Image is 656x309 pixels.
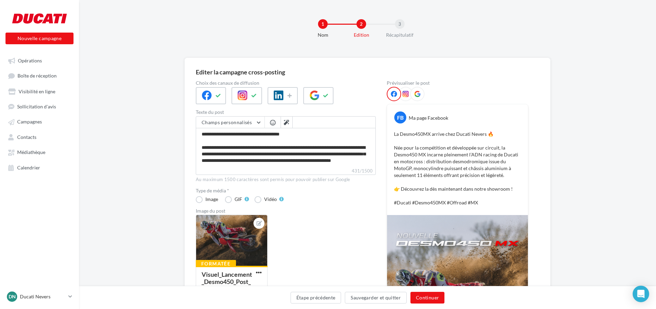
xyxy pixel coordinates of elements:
[17,104,56,109] span: Sollicitation d'avis
[339,32,383,38] div: Edition
[235,197,242,202] div: GIF
[4,85,75,97] a: Visibilité en ligne
[4,115,75,128] a: Campagnes
[318,19,328,29] div: 1
[196,81,376,85] label: Choix des canaux de diffusion
[18,58,42,63] span: Opérations
[196,69,285,75] div: Editer la campagne cross-posting
[17,134,36,140] span: Contacts
[17,119,42,125] span: Campagnes
[4,69,75,82] a: Boîte de réception
[9,293,16,300] span: DN
[205,197,218,202] div: Image
[202,119,252,125] span: Champs personnalisés
[633,286,649,302] div: Open Intercom Messenger
[387,81,528,85] div: Prévisualiser le post
[264,197,277,202] div: Vidéo
[4,146,75,158] a: Médiathèque
[196,188,376,193] label: Type de média *
[409,115,448,121] div: Ma page Facebook
[291,292,341,304] button: Étape précédente
[5,290,73,303] a: DN Ducati Nevers
[196,260,236,268] div: Formatée
[395,19,405,29] div: 3
[196,209,376,213] div: Image du post
[5,33,73,44] button: Nouvelle campagne
[4,161,75,174] a: Calendrier
[196,117,264,128] button: Champs personnalisés
[17,165,40,170] span: Calendrier
[378,32,422,38] div: Récapitulatif
[196,177,376,183] div: Au maximum 1500 caractères sont permis pour pouvoir publier sur Google
[4,100,75,112] a: Sollicitation d'avis
[410,292,444,304] button: Continuer
[394,131,521,206] p: La Desmo450MX arrive chez Ducati Nevers 🔥 Née pour la compétition et développée sur circuit, la D...
[19,88,55,94] span: Visibilité en ligne
[345,292,407,304] button: Sauvegarder et quitter
[394,111,406,123] div: FB
[202,271,252,293] div: Visuel_Lancement_Desmo450_Post_V1
[4,131,75,143] a: Contacts
[301,32,345,38] div: Nom
[196,167,376,175] label: 431/1500
[196,110,376,115] label: Texte du post
[20,293,66,300] p: Ducati Nevers
[4,54,75,67] a: Opérations
[17,150,45,155] span: Médiathèque
[357,19,366,29] div: 2
[18,73,57,79] span: Boîte de réception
